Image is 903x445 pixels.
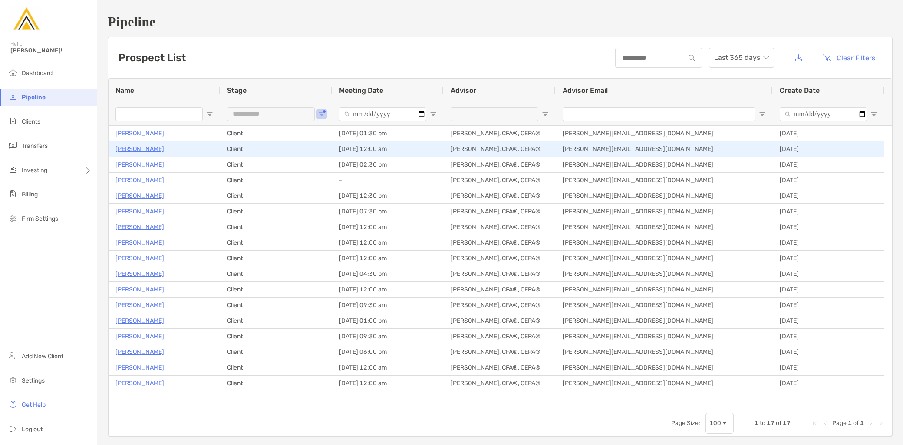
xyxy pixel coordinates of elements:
button: Open Filter Menu [542,111,549,118]
div: [PERSON_NAME], CFA®, CEPA® [444,298,556,313]
h1: Pipeline [108,14,893,30]
div: [DATE] [773,219,884,235]
span: 1 [755,419,758,427]
div: [PERSON_NAME][EMAIL_ADDRESS][DOMAIN_NAME] [556,313,773,328]
div: [PERSON_NAME][EMAIL_ADDRESS][DOMAIN_NAME] [556,219,773,235]
div: [PERSON_NAME], CFA®, CEPA® [444,251,556,266]
div: [DATE] 12:00 am [332,282,444,297]
div: First Page [811,420,818,427]
a: [PERSON_NAME] [115,362,164,373]
div: [DATE] [773,173,884,188]
div: [DATE] 12:00 am [332,376,444,391]
span: Transfers [22,142,48,150]
div: [DATE] [773,157,884,172]
a: [PERSON_NAME] [115,237,164,248]
a: [PERSON_NAME] [115,190,164,201]
span: Last 365 days [714,48,769,67]
div: [DATE] 07:30 pm [332,204,444,219]
a: [PERSON_NAME] [115,253,164,264]
img: billing icon [8,189,18,199]
button: Open Filter Menu [759,111,766,118]
p: [PERSON_NAME] [115,268,164,279]
div: [DATE] 02:30 pm [332,157,444,172]
div: Client [220,251,332,266]
div: [PERSON_NAME][EMAIL_ADDRESS][DOMAIN_NAME] [556,298,773,313]
a: [PERSON_NAME] [115,347,164,357]
a: [PERSON_NAME] [115,315,164,326]
div: [DATE] [773,329,884,344]
img: investing icon [8,164,18,175]
a: [PERSON_NAME] [115,300,164,311]
span: [PERSON_NAME]! [10,47,92,54]
a: [PERSON_NAME] [115,331,164,342]
div: [DATE] 01:30 pm [332,126,444,141]
div: [PERSON_NAME], CFA®, CEPA® [444,126,556,141]
div: - [332,173,444,188]
div: Client [220,266,332,281]
span: Dashboard [22,69,53,77]
div: Client [220,204,332,219]
img: firm-settings icon [8,213,18,223]
div: [DATE] 12:00 am [332,141,444,157]
div: [PERSON_NAME], CFA®, CEPA® [444,173,556,188]
h3: Prospect List [119,52,186,64]
div: [DATE] [773,344,884,360]
img: logout icon [8,423,18,434]
span: 17 [783,419,791,427]
div: Client [220,344,332,360]
a: [PERSON_NAME] [115,206,164,217]
span: 17 [767,419,774,427]
div: Client [220,188,332,203]
span: Settings [22,377,45,384]
div: Last Page [878,420,885,427]
div: [PERSON_NAME], CFA®, CEPA® [444,204,556,219]
a: [PERSON_NAME] [115,144,164,154]
div: [PERSON_NAME], CFA®, CEPA® [444,157,556,172]
div: Client [220,219,332,235]
span: Billing [22,191,38,198]
a: [PERSON_NAME] [115,222,164,232]
span: Log out [22,425,43,433]
span: Stage [227,86,247,95]
div: [DATE] 12:00 am [332,219,444,235]
button: Open Filter Menu [870,111,877,118]
div: [DATE] 06:00 pm [332,344,444,360]
input: Meeting Date Filter Input [339,107,426,121]
div: [PERSON_NAME], CFA®, CEPA® [444,282,556,297]
span: Page [832,419,847,427]
div: [DATE] 12:30 pm [332,188,444,203]
div: [PERSON_NAME], CFA®, CEPA® [444,376,556,391]
div: Client [220,126,332,141]
div: [PERSON_NAME][EMAIL_ADDRESS][DOMAIN_NAME] [556,235,773,250]
div: [PERSON_NAME], CFA®, CEPA® [444,266,556,281]
span: Firm Settings [22,215,58,222]
div: [PERSON_NAME][EMAIL_ADDRESS][DOMAIN_NAME] [556,282,773,297]
span: Create Date [780,86,820,95]
span: 1 [848,419,852,427]
span: Investing [22,167,47,174]
p: [PERSON_NAME] [115,378,164,389]
div: [DATE] [773,235,884,250]
img: get-help icon [8,399,18,409]
div: Client [220,173,332,188]
img: clients icon [8,116,18,126]
img: Zoe Logo [10,3,42,35]
div: [PERSON_NAME], CFA®, CEPA® [444,329,556,344]
span: Clients [22,118,40,125]
div: Client [220,157,332,172]
span: of [853,419,859,427]
p: [PERSON_NAME] [115,128,164,139]
div: [PERSON_NAME][EMAIL_ADDRESS][DOMAIN_NAME] [556,173,773,188]
img: input icon [689,55,695,61]
div: [PERSON_NAME][EMAIL_ADDRESS][DOMAIN_NAME] [556,188,773,203]
a: [PERSON_NAME] [115,284,164,295]
div: [DATE] [773,266,884,281]
button: Open Filter Menu [318,111,325,118]
div: [PERSON_NAME], CFA®, CEPA® [444,344,556,360]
